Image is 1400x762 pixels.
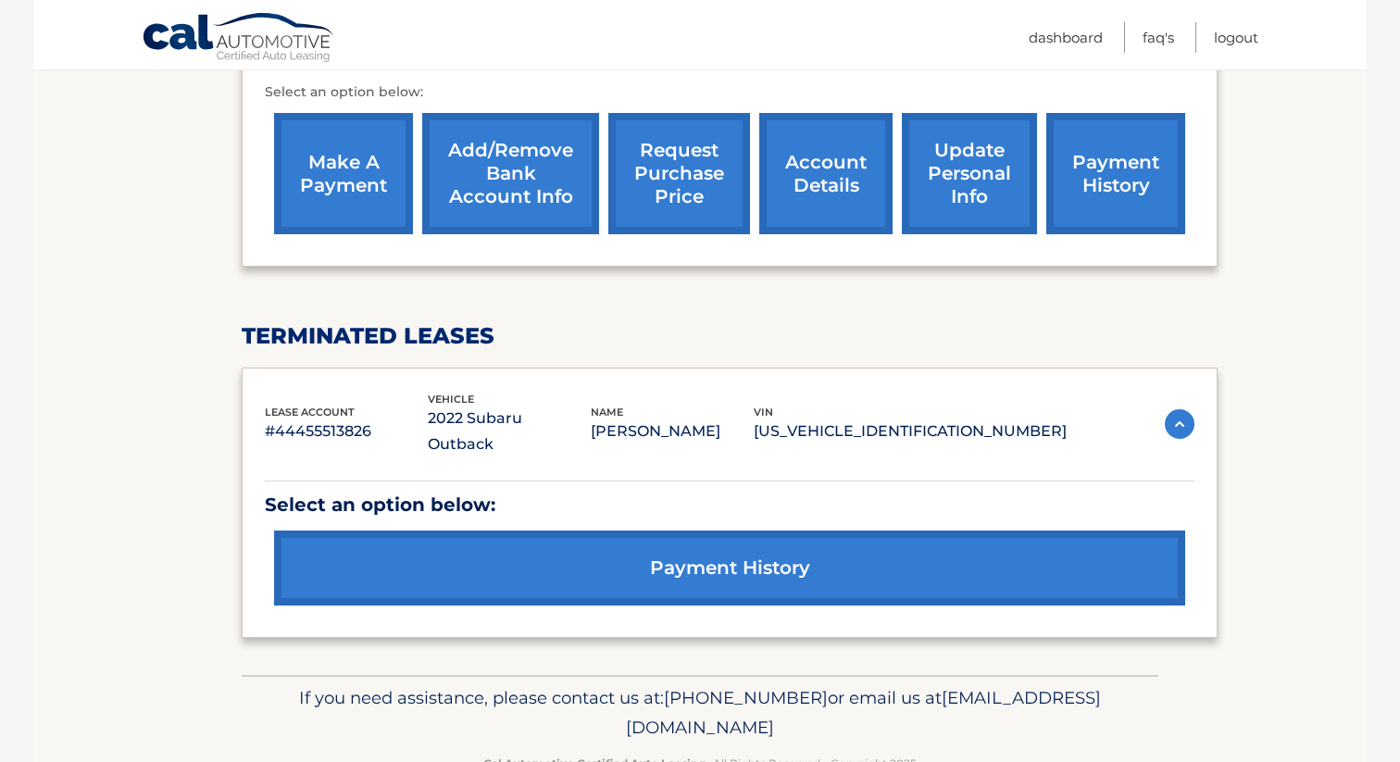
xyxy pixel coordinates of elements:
p: [PERSON_NAME] [591,418,754,444]
a: make a payment [274,113,413,234]
span: [EMAIL_ADDRESS][DOMAIN_NAME] [626,687,1101,738]
p: Select an option below: [265,489,1194,521]
a: update personal info [902,113,1037,234]
span: vehicle [428,393,474,406]
span: name [591,406,623,418]
a: payment history [1046,113,1185,234]
p: [US_VEHICLE_IDENTIFICATION_NUMBER] [754,418,1067,444]
span: vin [754,406,773,418]
a: payment history [274,531,1185,606]
a: Dashboard [1029,22,1103,53]
h2: terminated leases [242,322,1218,350]
a: Cal Automotive [142,12,336,66]
p: 2022 Subaru Outback [428,406,591,457]
span: [PHONE_NUMBER] [664,687,828,708]
a: Logout [1214,22,1258,53]
p: Select an option below: [265,81,1194,104]
p: If you need assistance, please contact us at: or email us at [254,683,1146,743]
p: #44455513826 [265,418,428,444]
a: FAQ's [1143,22,1174,53]
a: account details [759,113,893,234]
span: lease account [265,406,355,418]
a: Add/Remove bank account info [422,113,599,234]
img: accordion-active.svg [1165,409,1194,439]
a: request purchase price [608,113,750,234]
